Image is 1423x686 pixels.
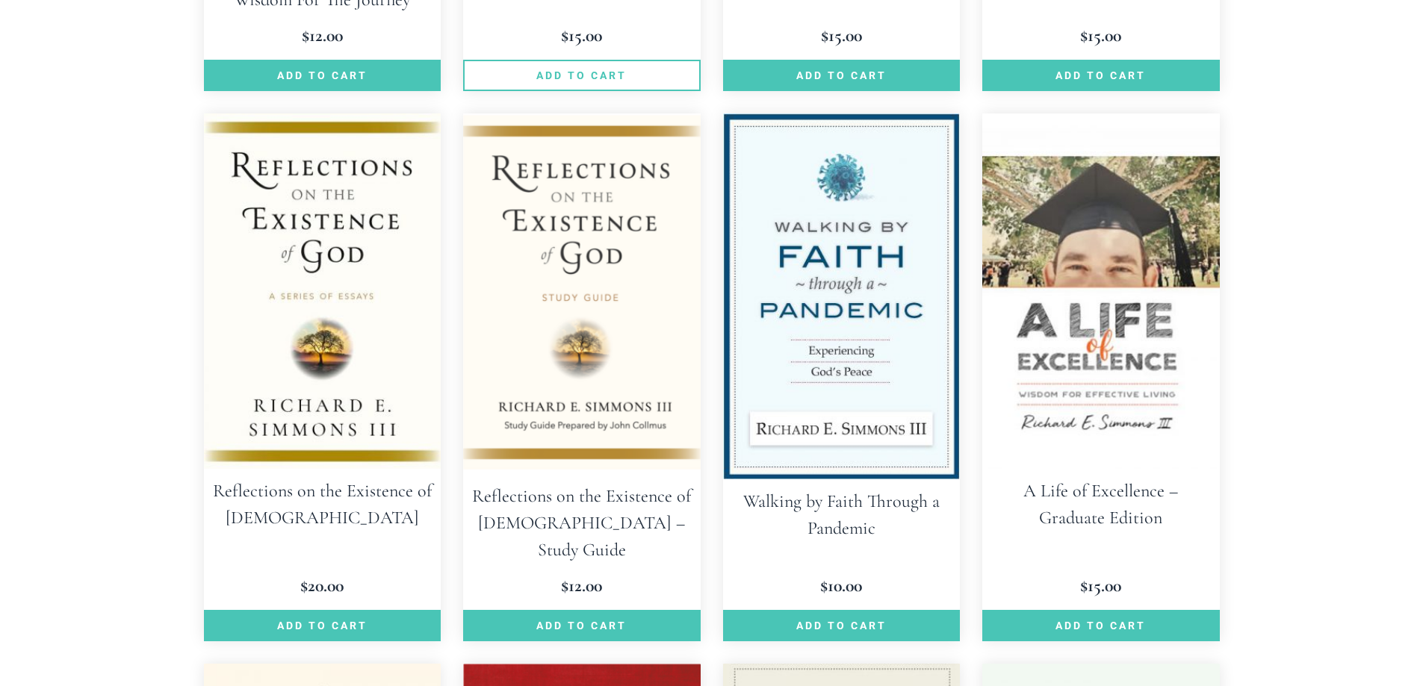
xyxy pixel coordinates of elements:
[561,575,602,596] bdi: 12.00
[204,469,441,540] h2: Reflections on the Existence of [DEMOGRAPHIC_DATA]
[561,25,568,46] span: $
[1080,575,1121,596] bdi: 15.00
[821,25,828,46] span: $
[204,60,441,91] a: Add to cart: “College With No Regrets - Wisdom For The Journey”
[723,610,961,641] a: Add to cart: “Walking by Faith Through a Pandemic”
[561,25,602,46] bdi: 15.00
[204,113,441,469] img: Reflections on the Existence of God
[723,113,961,479] img: Walking by Faith Through a Pandemic
[463,474,701,573] h2: Reflections on the Existence of [DEMOGRAPHIC_DATA] – Study Guide
[821,25,862,46] bdi: 15.00
[723,113,961,599] a: Walking by Faith Through a Pandemic $10.00
[302,25,343,46] bdi: 12.00
[982,60,1220,91] a: Add to cart: “The True Measure of a Man - Prison Edition”
[982,469,1220,540] h2: A Life of Excellence – Graduate Edition
[1080,25,1088,46] span: $
[723,60,961,91] a: Add to cart: “La Verdadera Medida de un Hombre”
[300,575,308,596] span: $
[820,575,862,596] bdi: 10.00
[982,113,1220,469] img: A Life of Excellence - Graduate Edition
[982,610,1220,641] a: Add to cart: “A Life of Excellence - Graduate Edition”
[723,479,961,551] h2: Walking by Faith Through a Pandemic
[463,610,701,641] a: Add to cart: “Reflections on the Existence of God - Study Guide”
[302,25,309,46] span: $
[463,113,701,599] a: Reflections on the Existence of [DEMOGRAPHIC_DATA] – Study Guide $12.00
[463,113,701,474] img: Reflections on the Existence of God - Study Guide
[204,113,441,599] a: Reflections on the Existence of [DEMOGRAPHIC_DATA] $20.00
[561,575,568,596] span: $
[463,60,701,91] a: Add to cart: “The True Measure of a Man”
[820,575,828,596] span: $
[300,575,344,596] bdi: 20.00
[1080,575,1088,596] span: $
[982,113,1220,599] a: A Life of Excellence – Graduate Edition $15.00
[1080,25,1121,46] bdi: 15.00
[204,610,441,641] a: Add to cart: “Reflections on the Existence of God”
